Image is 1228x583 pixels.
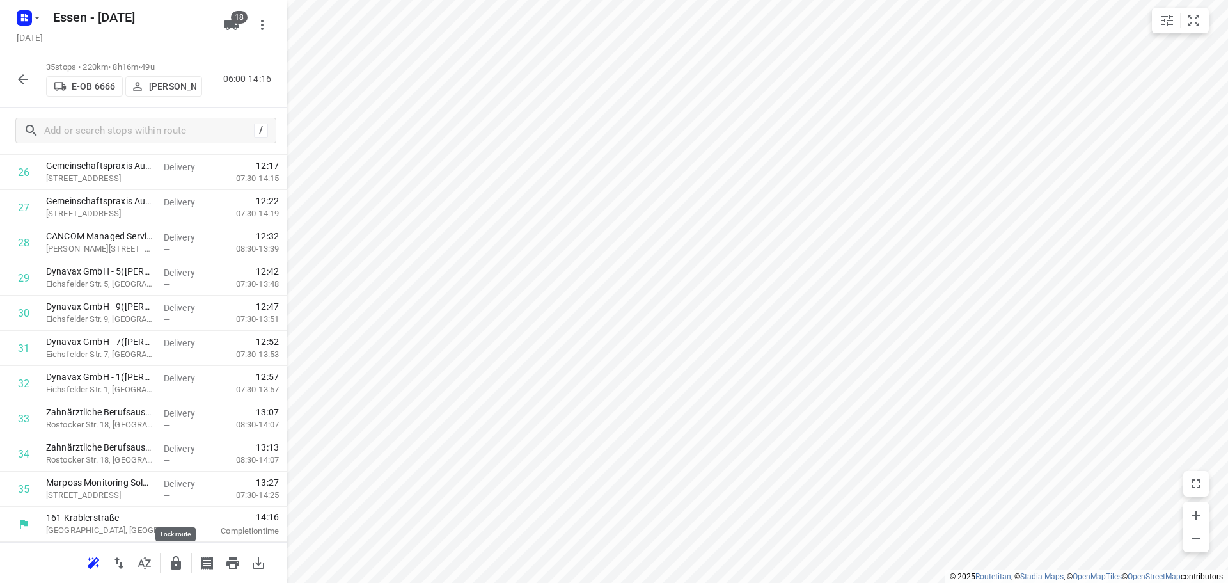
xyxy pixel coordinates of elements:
[46,265,153,278] p: Dynavax GmbH - 5(Nadiia Distel)
[18,237,29,249] div: 28
[141,62,154,72] span: 49u
[46,371,153,383] p: Dynavax GmbH - 1(Nadiia Distel)
[164,456,170,465] span: —
[46,61,202,74] p: 35 stops • 220km • 8h16m
[18,483,29,495] div: 35
[44,121,254,141] input: Add or search stops within route
[46,230,153,243] p: CANCOM Managed Services GmbH(Jenny Horn)
[164,350,170,360] span: —
[46,76,123,97] button: E-OB 6666
[249,12,275,38] button: More
[216,348,279,361] p: 07:30-13:53
[950,572,1223,581] li: © 2025 , © , © © contributors
[216,243,279,255] p: 08:30-13:39
[46,511,179,524] p: 161 Krablerstraße
[256,230,279,243] span: 12:32
[125,76,202,97] button: [PERSON_NAME]
[164,209,170,219] span: —
[164,231,211,244] p: Delivery
[1073,572,1122,581] a: OpenMapTiles
[46,489,153,502] p: Max-Planck-Straße 17, Erkrath
[256,406,279,419] span: 13:07
[256,335,279,348] span: 12:52
[164,491,170,500] span: —
[12,30,48,45] h5: Project date
[164,477,211,490] p: Delivery
[164,244,170,254] span: —
[46,348,153,361] p: Eichsfelder Str. 7, Düsseldorf
[164,266,211,279] p: Delivery
[256,159,279,172] span: 12:17
[164,301,211,314] p: Delivery
[194,556,220,568] span: Print shipping labels
[164,337,211,349] p: Delivery
[216,383,279,396] p: 07:30-13:57
[254,124,268,138] div: /
[1152,8,1209,33] div: small contained button group
[223,72,276,86] p: 06:00-14:16
[46,300,153,313] p: Dynavax GmbH - 9(Nadiia Distel)
[216,207,279,220] p: 07:30-14:19
[46,524,179,537] p: [GEOGRAPHIC_DATA], [GEOGRAPHIC_DATA]
[18,413,29,425] div: 33
[219,12,244,38] button: 18
[1181,8,1206,33] button: Fit zoom
[46,278,153,291] p: Eichsfelder Str. 5, Düsseldorf
[18,307,29,319] div: 30
[194,511,279,523] span: 14:16
[138,62,141,72] span: •
[46,195,153,207] p: Gemeinschaftspraxis Augenärzte Langenfeld(NAMELESS CONTACT)
[46,313,153,326] p: Eichsfelder Str. 9, Düsseldorf
[231,11,248,24] span: 18
[975,572,1011,581] a: Routetitan
[164,174,170,184] span: —
[18,272,29,284] div: 29
[164,196,211,209] p: Delivery
[256,476,279,489] span: 13:27
[46,419,153,431] p: Rostocker Str. 18, Düsseldorf
[216,419,279,431] p: 08:30-14:07
[106,556,132,568] span: Reverse route
[46,476,153,489] p: Marposs Monitoring Solutions GmbH(Thomas Mandlik)
[18,378,29,390] div: 32
[1020,572,1064,581] a: Stadia Maps
[164,385,170,395] span: —
[1154,8,1180,33] button: Map settings
[18,448,29,460] div: 34
[220,556,246,568] span: Print route
[18,166,29,179] div: 26
[164,407,211,420] p: Delivery
[164,420,170,430] span: —
[1128,572,1181,581] a: OpenStreetMap
[216,278,279,291] p: 07:30-13:48
[216,313,279,326] p: 07:30-13:51
[164,315,170,324] span: —
[164,280,170,289] span: —
[46,243,153,255] p: Elisabeth-Selbert-Straße 1, Langenfeld (rheinland)
[256,371,279,383] span: 12:57
[246,556,271,568] span: Download route
[256,265,279,278] span: 12:42
[216,489,279,502] p: 07:30-14:25
[46,335,153,348] p: Dynavax GmbH - 7(Nadiia Distel)
[256,300,279,313] span: 12:47
[132,556,157,568] span: Sort by time window
[18,342,29,355] div: 31
[46,159,153,172] p: Gemeinschaftspraxis Augenärzte Langenfeld - Hauptstraße 119(Cynthia Zimmermann)
[46,172,153,185] p: Hauptstraße 119, Langenfeld
[256,441,279,454] span: 13:13
[72,81,115,92] p: E-OB 6666
[46,406,153,419] p: Zahnärztliche Berufsausübungsgemeinschaft Dr. Dann & Kollegen(Zahnärztliche Berufsausübungsgemein...
[164,442,211,455] p: Delivery
[216,172,279,185] p: 07:30-14:15
[81,556,106,568] span: Reoptimize route
[149,81,196,92] p: [PERSON_NAME]
[164,372,211,385] p: Delivery
[256,195,279,207] span: 12:22
[46,454,153,467] p: Rostocker Str. 18, Düsseldorf
[46,441,153,454] p: Zahnärztliche Berufsausübungsgemeinschaft Dr. Dann & Kollegen(D. Hallen)
[48,7,214,28] h5: Rename
[194,525,279,538] p: Completion time
[18,202,29,214] div: 27
[46,207,153,220] p: Hauptstraße 116, Langenfeld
